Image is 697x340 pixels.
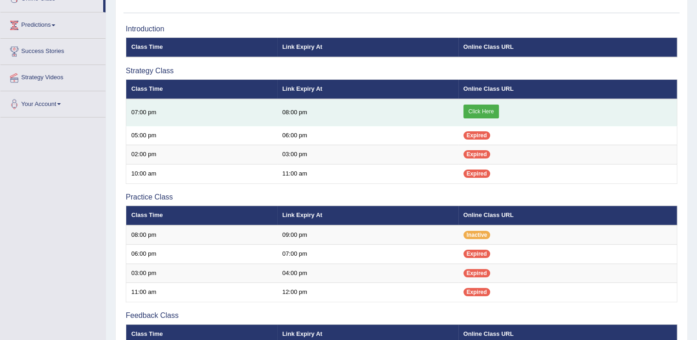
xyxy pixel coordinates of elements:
[277,99,458,126] td: 08:00 pm
[277,164,458,183] td: 11:00 am
[0,39,105,62] a: Success Stories
[126,145,277,164] td: 02:00 pm
[463,131,490,140] span: Expired
[126,25,677,33] h3: Introduction
[0,91,105,114] a: Your Account
[277,38,458,57] th: Link Expiry At
[277,225,458,245] td: 09:00 pm
[126,38,277,57] th: Class Time
[277,264,458,283] td: 04:00 pm
[277,145,458,164] td: 03:00 pm
[0,12,105,35] a: Predictions
[463,250,490,258] span: Expired
[463,269,490,277] span: Expired
[277,245,458,264] td: 07:00 pm
[458,80,677,99] th: Online Class URL
[126,311,677,320] h3: Feedback Class
[458,206,677,225] th: Online Class URL
[126,206,277,225] th: Class Time
[463,170,490,178] span: Expired
[126,126,277,145] td: 05:00 pm
[126,67,677,75] h3: Strategy Class
[126,264,277,283] td: 03:00 pm
[463,150,490,158] span: Expired
[126,245,277,264] td: 06:00 pm
[458,38,677,57] th: Online Class URL
[126,225,277,245] td: 08:00 pm
[463,231,491,239] span: Inactive
[463,105,499,118] a: Click Here
[126,283,277,302] td: 11:00 am
[463,288,490,296] span: Expired
[277,126,458,145] td: 06:00 pm
[277,80,458,99] th: Link Expiry At
[126,99,277,126] td: 07:00 pm
[277,206,458,225] th: Link Expiry At
[126,193,677,201] h3: Practice Class
[0,65,105,88] a: Strategy Videos
[126,164,277,183] td: 10:00 am
[126,80,277,99] th: Class Time
[277,283,458,302] td: 12:00 pm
